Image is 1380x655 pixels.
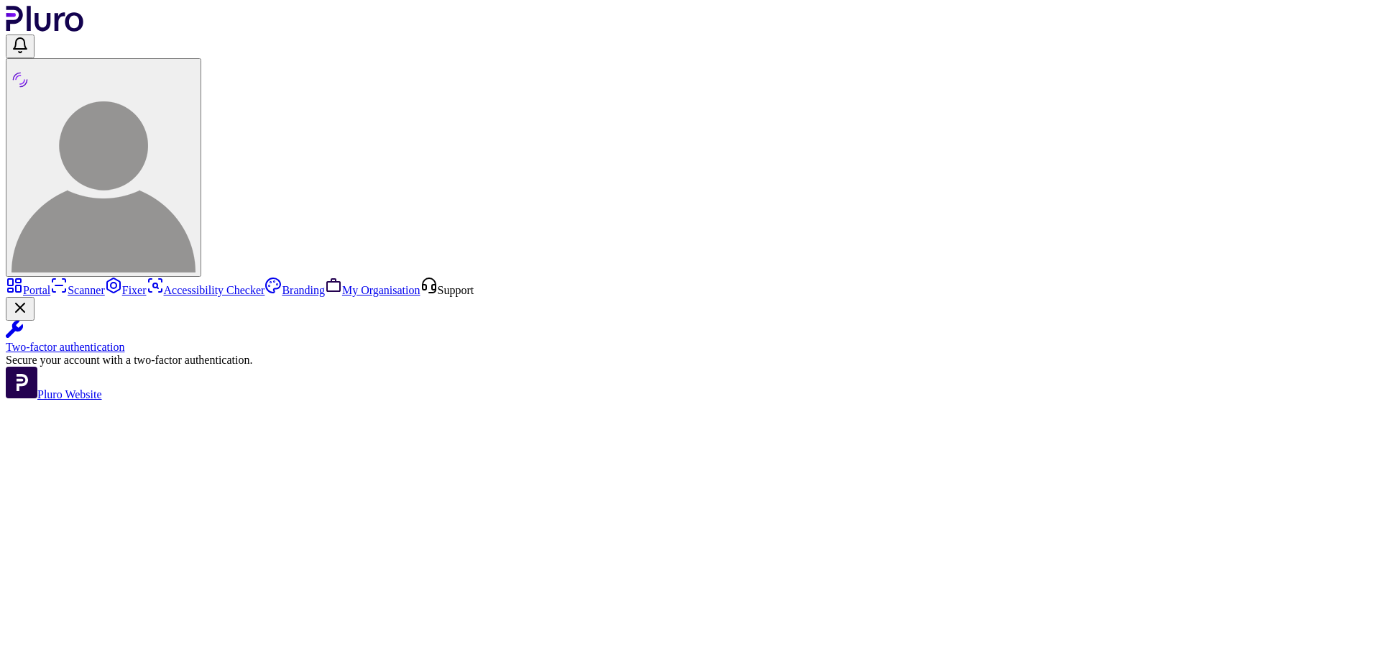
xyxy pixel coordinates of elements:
button: pluro Demo [6,58,201,277]
img: pluro Demo [11,88,195,272]
a: Branding [264,284,325,296]
button: Close Two-factor authentication notification [6,297,34,321]
a: Accessibility Checker [147,284,265,296]
a: Scanner [50,284,105,296]
aside: Sidebar menu [6,277,1374,401]
a: My Organisation [325,284,420,296]
a: Open Pluro Website [6,388,102,400]
a: Logo [6,22,84,34]
a: Two-factor authentication [6,321,1374,354]
div: Secure your account with a two-factor authentication. [6,354,1374,367]
button: Open notifications, you have undefined new notifications [6,35,34,58]
a: Open Support screen [420,284,474,296]
div: Two-factor authentication [6,341,1374,354]
a: Fixer [105,284,147,296]
a: Portal [6,284,50,296]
